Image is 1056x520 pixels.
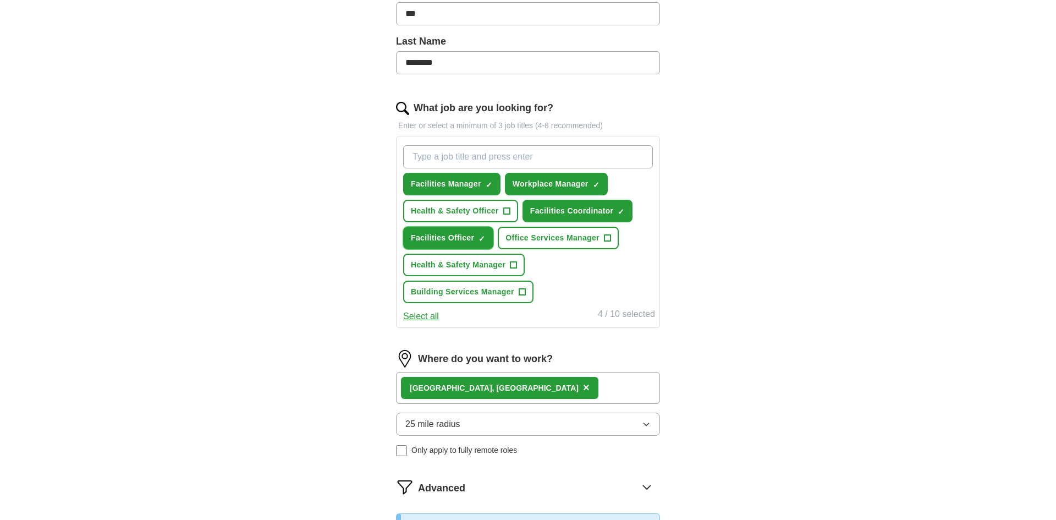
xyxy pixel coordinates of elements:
div: 4 / 10 selected [598,308,655,323]
span: Only apply to fully remote roles [411,445,517,456]
span: Office Services Manager [505,232,599,244]
button: Facilities Manager✓ [403,173,501,195]
div: [GEOGRAPHIC_DATA], [GEOGRAPHIC_DATA] [410,382,579,394]
button: × [583,380,590,396]
button: Health & Safety Manager [403,254,525,276]
button: Office Services Manager [498,227,619,249]
img: filter [396,478,414,496]
label: Last Name [396,34,660,49]
button: Select all [403,310,439,323]
input: Type a job title and press enter [403,145,653,168]
span: Facilities Manager [411,178,481,190]
span: Building Services Manager [411,286,514,298]
span: Facilities Coordinator [530,205,614,217]
span: ✓ [593,180,599,189]
span: ✓ [486,180,492,189]
span: Health & Safety Officer [411,205,499,217]
button: 25 mile radius [396,413,660,436]
p: Enter or select a minimum of 3 job titles (4-8 recommended) [396,120,660,132]
span: ✓ [618,207,624,216]
button: Building Services Manager [403,281,533,303]
label: Where do you want to work? [418,352,553,366]
span: 25 mile radius [405,418,460,431]
button: Facilities Officer✓ [403,227,493,249]
span: Health & Safety Manager [411,259,505,271]
label: What job are you looking for? [414,101,553,116]
span: × [583,381,590,393]
span: Facilities Officer [411,232,474,244]
span: Advanced [418,481,465,496]
button: Health & Safety Officer [403,200,518,222]
input: Only apply to fully remote roles [396,445,407,456]
button: Facilities Coordinator✓ [522,200,633,222]
img: location.png [396,350,414,368]
span: ✓ [479,234,485,243]
span: Workplace Manager [513,178,588,190]
button: Workplace Manager✓ [505,173,608,195]
img: search.png [396,102,409,115]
